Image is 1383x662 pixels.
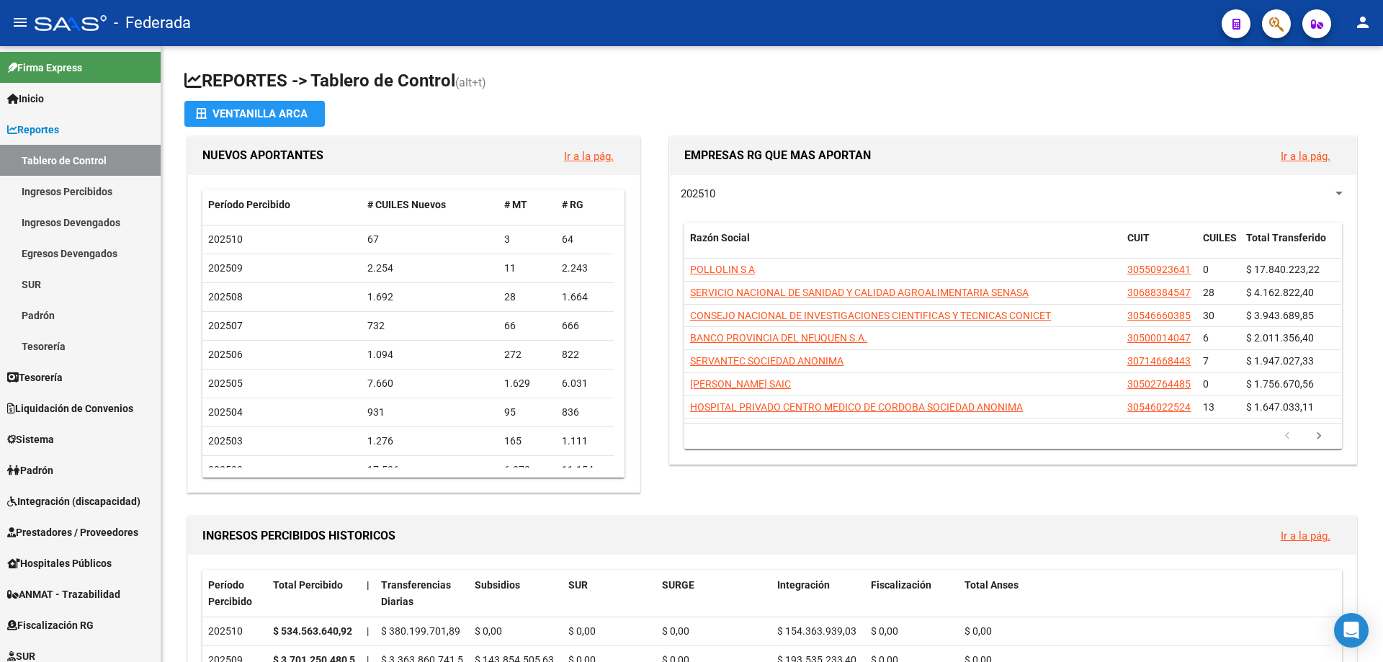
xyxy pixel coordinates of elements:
[498,189,556,220] datatable-header-cell: # MT
[562,404,608,421] div: 836
[455,76,486,89] span: (alt+t)
[562,199,583,210] span: # RG
[367,579,370,591] span: |
[7,370,63,385] span: Tesorería
[7,60,82,76] span: Firma Express
[1246,378,1314,390] span: $ 1.756.670,56
[12,14,29,31] mat-icon: menu
[208,435,243,447] span: 202503
[562,231,608,248] div: 64
[367,404,493,421] div: 931
[1269,522,1342,549] button: Ir a la pág.
[1246,332,1314,344] span: $ 2.011.356,40
[475,579,520,591] span: Subsidios
[7,91,44,107] span: Inicio
[202,570,267,617] datatable-header-cell: Período Percibido
[1127,401,1191,413] span: 30546022524
[469,570,563,617] datatable-header-cell: Subsidios
[964,625,992,637] span: $ 0,00
[690,332,867,344] span: BANCO PROVINCIA DEL NEUQUEN S.A.
[208,579,252,607] span: Período Percibido
[7,555,112,571] span: Hospitales Públicos
[1274,429,1301,444] a: go to previous page
[684,148,871,162] span: EMPRESAS RG QUE MAS APORTAN
[367,433,493,449] div: 1.276
[208,406,243,418] span: 202504
[690,232,750,243] span: Razón Social
[1246,287,1314,298] span: $ 4.162.822,40
[7,524,138,540] span: Prestadores / Proveedores
[1197,223,1240,270] datatable-header-cell: CUILES
[1269,143,1342,169] button: Ir a la pág.
[208,623,261,640] div: 202510
[1334,613,1369,648] div: Open Intercom Messenger
[208,199,290,210] span: Período Percibido
[777,625,856,637] span: $ 154.363.939,03
[367,375,493,392] div: 7.660
[208,291,243,303] span: 202508
[1305,429,1333,444] a: go to next page
[504,318,550,334] div: 66
[690,310,1051,321] span: CONSEJO NACIONAL DE INVESTIGACIONES CIENTIFICAS Y TECNICAS CONICET
[562,260,608,277] div: 2.243
[504,231,550,248] div: 3
[208,262,243,274] span: 202509
[504,375,550,392] div: 1.629
[7,586,120,602] span: ANMAT - Trazabilidad
[208,349,243,360] span: 202506
[7,493,140,509] span: Integración (discapacidad)
[562,289,608,305] div: 1.664
[959,570,1330,617] datatable-header-cell: Total Anses
[7,401,133,416] span: Liquidación de Convenios
[1127,232,1150,243] span: CUIT
[865,570,959,617] datatable-header-cell: Fiscalización
[202,148,323,162] span: NUEVOS APORTANTES
[367,625,369,637] span: |
[690,264,755,275] span: POLLOLIN S A
[196,101,313,127] div: Ventanilla ARCA
[662,625,689,637] span: $ 0,00
[504,346,550,363] div: 272
[681,187,715,200] span: 202510
[208,233,243,245] span: 202510
[1203,232,1237,243] span: CUILES
[504,462,550,478] div: 6.372
[1127,378,1191,390] span: 30502764485
[1127,355,1191,367] span: 30714668443
[273,625,352,637] strong: $ 534.563.640,92
[504,433,550,449] div: 165
[564,150,614,163] a: Ir a la pág.
[568,625,596,637] span: $ 0,00
[475,625,502,637] span: $ 0,00
[367,199,446,210] span: # CUILES Nuevos
[562,318,608,334] div: 666
[7,617,94,633] span: Fiscalización RG
[367,231,493,248] div: 67
[367,346,493,363] div: 1.094
[381,625,460,637] span: $ 380.199.701,89
[267,570,361,617] datatable-header-cell: Total Percibido
[1246,232,1326,243] span: Total Transferido
[1246,310,1314,321] span: $ 3.943.689,85
[1246,401,1314,413] span: $ 1.647.033,11
[504,404,550,421] div: 95
[1203,310,1214,321] span: 30
[1122,223,1197,270] datatable-header-cell: CUIT
[1203,378,1209,390] span: 0
[964,579,1019,591] span: Total Anses
[184,69,1360,94] h1: REPORTES -> Tablero de Control
[562,433,608,449] div: 1.111
[690,287,1029,298] span: SERVICIO NACIONAL DE SANIDAD Y CALIDAD AGROALIMENTARIA SENASA
[1281,150,1330,163] a: Ir a la pág.
[114,7,191,39] span: - Federada
[184,101,325,127] button: Ventanilla ARCA
[1281,529,1330,542] a: Ir a la pág.
[504,260,550,277] div: 11
[273,579,343,591] span: Total Percibido
[1127,332,1191,344] span: 30500014047
[202,529,395,542] span: INGRESOS PERCIBIDOS HISTORICOS
[1127,310,1191,321] span: 30546660385
[568,579,588,591] span: SUR
[1127,264,1191,275] span: 30550923641
[361,570,375,617] datatable-header-cell: |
